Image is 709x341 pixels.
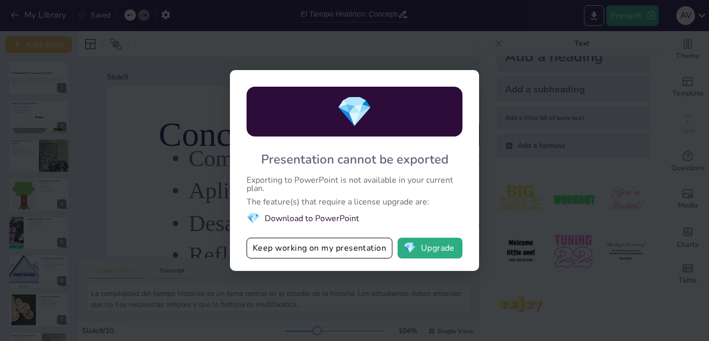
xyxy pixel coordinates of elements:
[398,238,462,258] button: diamondUpgrade
[261,151,448,168] div: Presentation cannot be exported
[403,243,416,253] span: diamond
[247,198,462,206] div: The feature(s) that require a license upgrade are:
[247,176,462,193] div: Exporting to PowerPoint is not available in your current plan.
[336,92,373,132] span: diamond
[247,238,392,258] button: Keep working on my presentation
[247,211,260,225] span: diamond
[247,211,462,225] li: Download to PowerPoint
